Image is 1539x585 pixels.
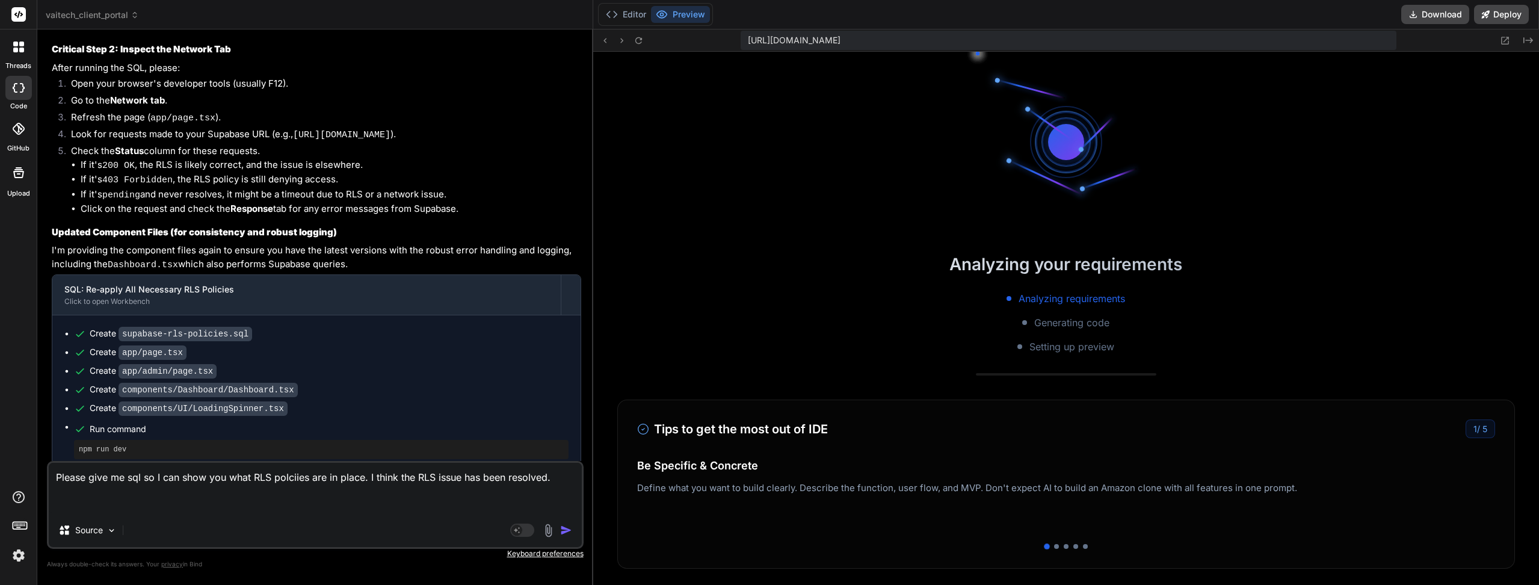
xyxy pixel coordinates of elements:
[115,145,144,156] strong: Status
[81,202,581,216] li: Click on the request and check the tab for any error messages from Supabase.
[90,346,187,359] div: Create
[593,252,1539,277] h2: Analyzing your requirements
[81,173,581,188] li: If it's , the RLS policy is still denying access.
[61,111,581,128] li: Refresh the page ( ).
[8,545,29,566] img: settings
[10,101,27,111] label: code
[651,6,710,23] button: Preview
[102,161,135,171] code: 200 OK
[1474,5,1529,24] button: Deploy
[52,244,581,272] p: I'm providing the component files again to ensure you have the latest versions with the robust er...
[64,283,549,296] div: SQL: Re-apply All Necessary RLS Policies
[64,297,549,306] div: Click to open Workbench
[108,260,178,270] code: Dashboard.tsx
[52,61,581,75] p: After running the SQL, please:
[5,61,31,71] label: threads
[47,559,584,570] p: Always double-check its answers. Your in Bind
[1482,424,1487,434] span: 5
[81,188,581,203] li: If it's and never resolves, it might be a timeout due to RLS or a network issue.
[1401,5,1469,24] button: Download
[119,383,298,397] code: components/Dashboard/Dashboard.tsx
[119,327,252,341] code: supabase-rls-policies.sql
[748,34,840,46] span: [URL][DOMAIN_NAME]
[1034,315,1109,330] span: Generating code
[150,113,215,123] code: app/page.tsx
[161,560,183,568] span: privacy
[102,175,173,185] code: 403 Forbidden
[106,525,117,536] img: Pick Models
[1029,339,1114,354] span: Setting up preview
[90,365,217,377] div: Create
[230,203,273,214] strong: Response
[1473,424,1477,434] span: 1
[61,94,581,111] li: Go to the .
[75,524,103,536] p: Source
[90,383,298,396] div: Create
[119,401,288,416] code: components/UI/LoadingSpinner.tsx
[601,6,651,23] button: Editor
[560,524,572,536] img: icon
[90,423,569,435] span: Run command
[90,327,252,340] div: Create
[110,94,165,106] strong: Network tab
[81,158,581,173] li: If it's , the RLS is likely correct, and the issue is elsewhere.
[52,226,337,238] strong: Updated Component Files (for consistency and robust logging)
[61,144,581,216] li: Check the column for these requests.
[79,445,564,454] pre: npm run dev
[119,364,217,379] code: app/admin/page.tsx
[7,188,30,199] label: Upload
[637,420,828,438] h3: Tips to get the most out of IDE
[46,9,139,21] span: vaitech_client_portal
[7,143,29,153] label: GitHub
[102,190,140,200] code: pending
[541,524,555,537] img: attachment
[52,43,231,55] strong: Critical Step 2: Inspect the Network Tab
[1019,291,1125,306] span: Analyzing requirements
[47,549,584,559] p: Keyboard preferences
[293,130,390,140] code: [URL][DOMAIN_NAME]
[119,345,187,360] code: app/page.tsx
[1466,419,1495,438] div: /
[52,275,561,315] button: SQL: Re-apply All Necessary RLS PoliciesClick to open Workbench
[49,463,582,513] textarea: Please give me sql so I can show you what RLS polciies are in place. I think the RLS issue has be...
[61,77,581,94] li: Open your browser's developer tools (usually F12).
[61,128,581,144] li: Look for requests made to your Supabase URL (e.g., ).
[90,402,288,415] div: Create
[637,457,1495,474] h4: Be Specific & Concrete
